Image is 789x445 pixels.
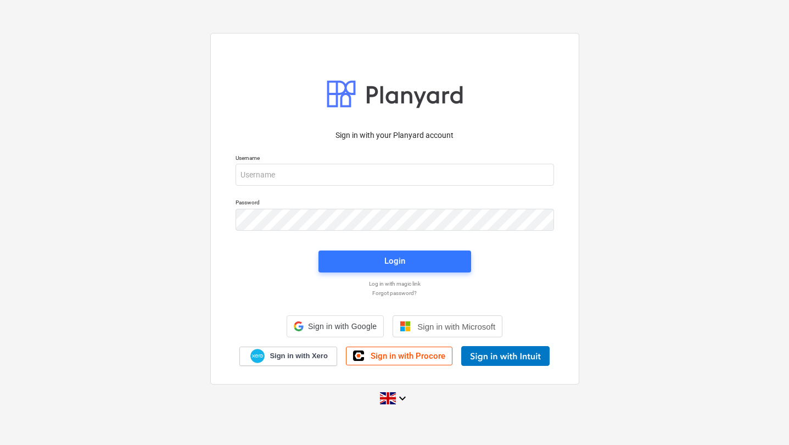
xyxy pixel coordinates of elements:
[371,351,445,361] span: Sign in with Procore
[230,280,559,287] a: Log in with magic link
[384,254,405,268] div: Login
[236,199,554,208] p: Password
[270,351,327,361] span: Sign in with Xero
[308,322,377,331] span: Sign in with Google
[346,347,452,365] a: Sign in with Procore
[396,392,409,405] i: keyboard_arrow_down
[230,290,559,297] a: Forgot password?
[250,349,265,364] img: Xero logo
[236,154,554,164] p: Username
[239,347,337,366] a: Sign in with Xero
[417,322,495,331] span: Sign in with Microsoft
[400,321,411,332] img: Microsoft logo
[236,130,554,141] p: Sign in with your Planyard account
[236,164,554,186] input: Username
[318,251,471,272] button: Login
[287,315,384,337] div: Sign in with Google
